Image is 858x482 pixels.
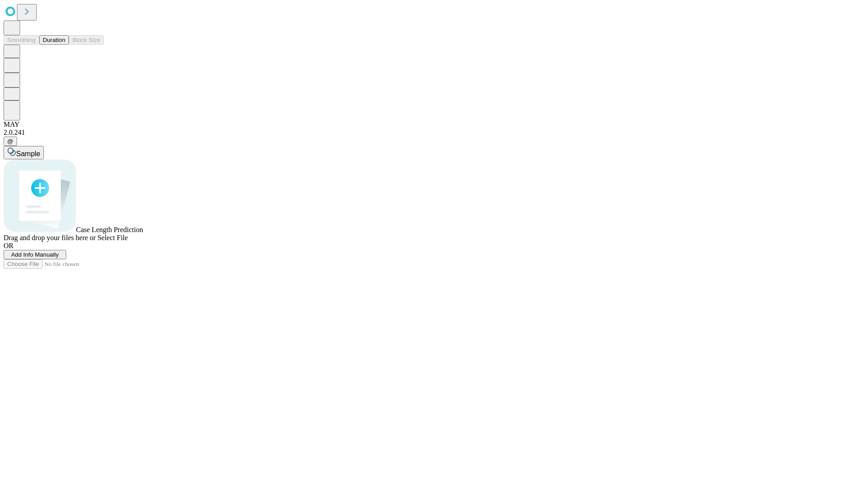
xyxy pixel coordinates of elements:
[11,251,59,258] span: Add Info Manually
[69,35,104,45] button: Block Size
[16,150,40,158] span: Sample
[4,234,96,241] span: Drag and drop your files here or
[76,226,143,233] span: Case Length Prediction
[39,35,69,45] button: Duration
[4,120,854,129] div: MAY
[4,35,39,45] button: Smoothing
[97,234,128,241] span: Select File
[7,138,13,145] span: @
[4,146,44,159] button: Sample
[4,242,13,249] span: OR
[4,250,66,259] button: Add Info Manually
[4,137,17,146] button: @
[4,129,854,137] div: 2.0.241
